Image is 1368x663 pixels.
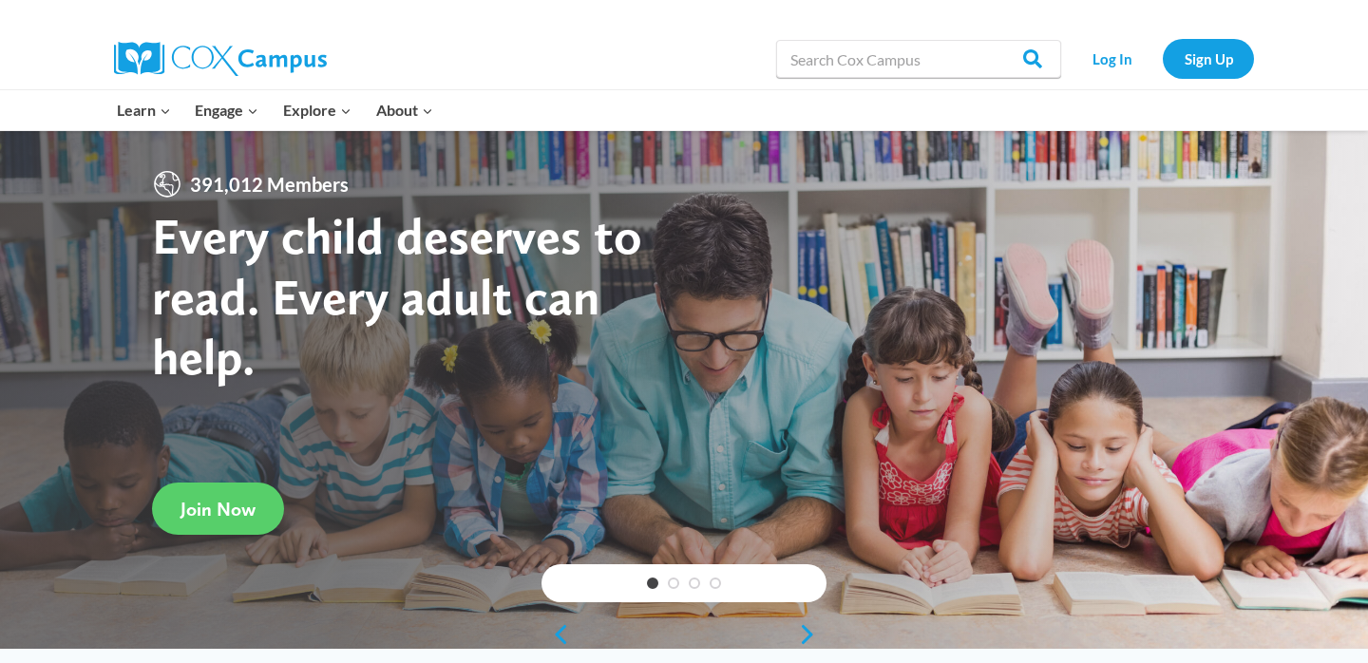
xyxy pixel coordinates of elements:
[1163,39,1254,78] a: Sign Up
[776,40,1061,78] input: Search Cox Campus
[195,98,258,123] span: Engage
[180,498,256,521] span: Join Now
[114,42,327,76] img: Cox Campus
[117,98,171,123] span: Learn
[152,205,642,387] strong: Every child deserves to read. Every adult can help.
[182,169,356,199] span: 391,012 Members
[710,578,721,589] a: 4
[283,98,351,123] span: Explore
[668,578,679,589] a: 2
[541,616,826,654] div: content slider buttons
[1071,39,1153,78] a: Log In
[1071,39,1254,78] nav: Secondary Navigation
[541,623,570,646] a: previous
[376,98,433,123] span: About
[104,90,445,130] nav: Primary Navigation
[689,578,700,589] a: 3
[798,623,826,646] a: next
[647,578,658,589] a: 1
[152,483,284,535] a: Join Now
